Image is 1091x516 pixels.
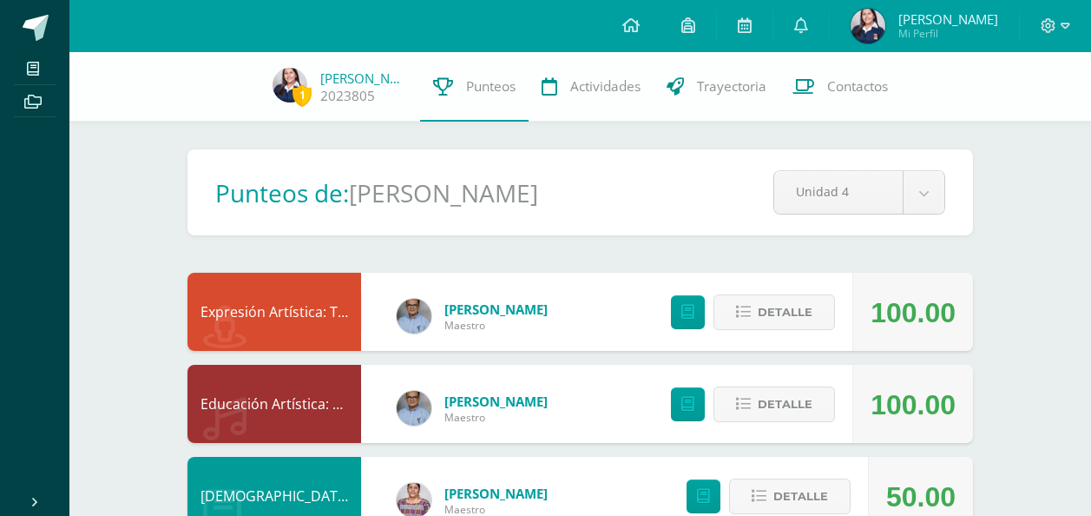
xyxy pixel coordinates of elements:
[827,77,888,96] span: Contactos
[796,171,881,212] span: Unidad 4
[773,480,828,513] span: Detalle
[851,9,885,43] img: c1a9de5de21c7acfc714423c9065ae1d.png
[444,393,548,410] span: [PERSON_NAME]
[320,69,407,87] a: [PERSON_NAME]
[898,26,998,41] span: Mi Perfil
[320,87,375,105] a: 2023805
[444,318,548,333] span: Maestro
[871,274,956,352] div: 100.00
[729,479,851,514] button: Detalle
[758,388,812,420] span: Detalle
[779,52,901,122] a: Contactos
[697,77,766,96] span: Trayectoria
[187,273,361,351] div: Expresión Artística: Teatro
[570,77,641,96] span: Actividades
[871,366,956,444] div: 100.00
[444,410,548,425] span: Maestro
[349,176,538,209] h1: [PERSON_NAME]
[273,68,307,103] img: c1a9de5de21c7acfc714423c9065ae1d.png
[420,52,529,122] a: Punteos
[758,296,812,328] span: Detalle
[774,171,944,214] a: Unidad 4
[466,77,516,96] span: Punteos
[529,52,654,122] a: Actividades
[898,10,998,28] span: [PERSON_NAME]
[444,301,548,318] span: [PERSON_NAME]
[292,84,312,106] span: 1
[713,387,835,422] button: Detalle
[713,294,835,330] button: Detalle
[397,299,431,334] img: c0a26e2fe6bfcdf9029544cd5cc8fd3b.png
[215,176,349,209] h1: Punteos de:
[397,391,431,426] img: c0a26e2fe6bfcdf9029544cd5cc8fd3b.png
[444,485,548,502] span: [PERSON_NAME]
[654,52,779,122] a: Trayectoria
[187,365,361,443] div: Educación Artística: Educación Musical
